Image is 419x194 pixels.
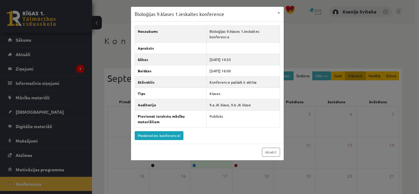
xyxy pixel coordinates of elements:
[135,10,224,18] h3: Bioloģijas 9.klases 1.ieskaites konference
[207,76,280,88] td: Konference pašlaik ir aktīva
[207,65,280,76] td: [DATE] 16:00
[274,7,284,18] button: ×
[135,131,183,140] a: Pievienoties konferencei
[135,42,207,54] th: Apraksts
[135,65,207,76] th: Beidzas
[135,88,207,99] th: Tips
[135,54,207,65] th: Sākas
[135,99,207,110] th: Auditorija
[135,25,207,42] th: Nosaukums
[207,99,280,110] td: 9.a JK klase, 9.b JK klase
[207,25,280,42] td: Bioloģijas 9.klases 1.ieskaites konference
[207,88,280,99] td: Klases
[135,110,207,127] th: Pievienot ierakstu mācību materiāliem
[135,76,207,88] th: Stāvoklis
[207,110,280,127] td: Publisks
[207,54,280,65] td: [DATE] 14:55
[262,148,280,157] a: Aizvērt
